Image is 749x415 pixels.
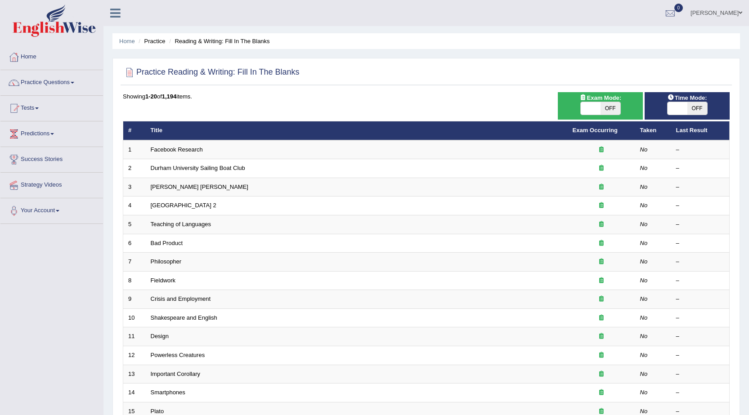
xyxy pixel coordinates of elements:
[573,332,630,341] div: Exam occurring question
[151,314,217,321] a: Shakespeare and English
[151,258,182,265] a: Philosopher
[146,121,568,140] th: Title
[151,146,203,153] a: Facebook Research
[635,121,671,140] th: Taken
[123,234,146,253] td: 6
[123,308,146,327] td: 10
[0,147,103,170] a: Success Stories
[151,202,216,209] a: [GEOGRAPHIC_DATA] 2
[640,277,648,284] em: No
[151,221,211,228] a: Teaching of Languages
[640,370,648,377] em: No
[151,240,183,246] a: Bad Product
[676,201,725,210] div: –
[573,314,630,322] div: Exam occurring question
[573,146,630,154] div: Exam occurring question
[151,352,205,358] a: Powerless Creatures
[151,370,201,377] a: Important Corollary
[676,277,725,285] div: –
[123,290,146,309] td: 9
[573,370,630,379] div: Exam occurring question
[151,183,248,190] a: [PERSON_NAME] [PERSON_NAME]
[167,37,269,45] li: Reading & Writing: Fill In The Blanks
[676,183,725,192] div: –
[151,295,211,302] a: Crisis and Employment
[676,314,725,322] div: –
[676,388,725,397] div: –
[0,70,103,93] a: Practice Questions
[573,351,630,360] div: Exam occurring question
[573,201,630,210] div: Exam occurring question
[676,220,725,229] div: –
[640,240,648,246] em: No
[136,37,165,45] li: Practice
[123,196,146,215] td: 4
[123,346,146,365] td: 12
[123,121,146,140] th: #
[162,93,177,100] b: 1,194
[573,388,630,397] div: Exam occurring question
[123,66,300,79] h2: Practice Reading & Writing: Fill In The Blanks
[573,277,630,285] div: Exam occurring question
[640,221,648,228] em: No
[0,45,103,67] a: Home
[123,140,146,159] td: 1
[573,183,630,192] div: Exam occurring question
[123,253,146,272] td: 7
[676,351,725,360] div: –
[640,389,648,396] em: No
[0,198,103,221] a: Your Account
[674,4,683,12] span: 0
[123,159,146,178] td: 2
[558,92,643,120] div: Show exams occurring in exams
[676,146,725,154] div: –
[676,239,725,248] div: –
[676,332,725,341] div: –
[123,271,146,290] td: 8
[151,333,169,339] a: Design
[123,327,146,346] td: 11
[640,258,648,265] em: No
[576,93,625,103] span: Exam Mode:
[640,352,648,358] em: No
[0,173,103,195] a: Strategy Videos
[573,164,630,173] div: Exam occurring question
[119,38,135,45] a: Home
[123,92,730,101] div: Showing of items.
[640,146,648,153] em: No
[123,365,146,384] td: 13
[640,165,648,171] em: No
[687,102,707,115] span: OFF
[640,202,648,209] em: No
[640,408,648,415] em: No
[671,121,730,140] th: Last Result
[573,295,630,303] div: Exam occurring question
[640,183,648,190] em: No
[640,333,648,339] em: No
[676,164,725,173] div: –
[573,220,630,229] div: Exam occurring question
[676,295,725,303] div: –
[640,295,648,302] em: No
[676,370,725,379] div: –
[573,258,630,266] div: Exam occurring question
[0,96,103,118] a: Tests
[664,93,711,103] span: Time Mode:
[640,314,648,321] em: No
[145,93,157,100] b: 1-20
[573,239,630,248] div: Exam occurring question
[573,127,618,134] a: Exam Occurring
[123,384,146,402] td: 14
[151,165,245,171] a: Durham University Sailing Boat Club
[123,215,146,234] td: 5
[151,389,185,396] a: Smartphones
[151,277,176,284] a: Fieldwork
[123,178,146,196] td: 3
[601,102,620,115] span: OFF
[0,121,103,144] a: Predictions
[676,258,725,266] div: –
[151,408,164,415] a: Plato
